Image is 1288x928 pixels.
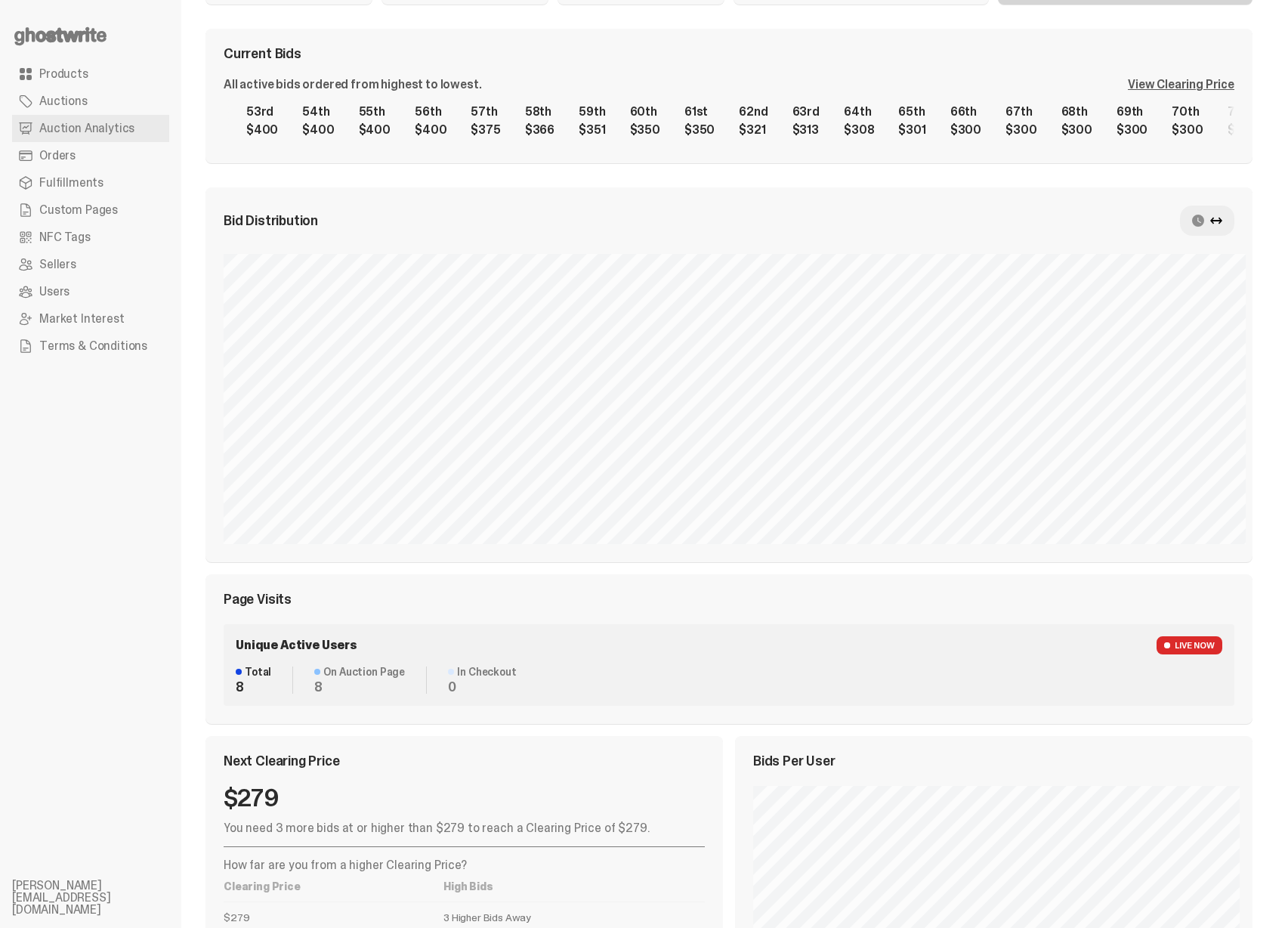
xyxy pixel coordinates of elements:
p: You need 3 more bids at or higher than $279 to reach a Clearing Price of $279. [224,822,705,834]
div: 61st [684,106,715,118]
span: Unique Active Users [236,639,357,651]
span: Auctions [39,95,88,107]
div: 59th [579,106,605,118]
li: [PERSON_NAME][EMAIL_ADDRESS][DOMAIN_NAME] [12,880,193,916]
dt: On Auction Page [314,667,405,677]
a: Products [12,60,169,88]
div: 69th [1117,106,1147,118]
div: 68th [1061,106,1092,118]
th: Clearing Price [224,871,443,902]
div: 58th [525,106,554,118]
div: View Clearing Price [1128,79,1234,91]
span: Page Visits [224,592,292,606]
a: Auction Analytics [12,115,169,142]
div: $351 [579,124,605,136]
span: Next Clearing Price [224,754,340,768]
span: Current Bids [224,47,301,60]
div: 67th [1005,106,1036,118]
div: $350 [630,124,660,136]
div: 63rd [792,106,820,118]
div: 54th [302,106,334,118]
span: Custom Pages [39,204,118,216]
span: LIVE NOW [1157,636,1222,654]
div: $279 [224,786,705,810]
div: 65th [898,106,925,118]
a: Market Interest [12,305,169,333]
div: 70th [1172,106,1203,118]
span: Market Interest [39,313,125,325]
div: 57th [471,106,500,118]
a: Fulfillments [12,169,169,196]
div: 53rd [246,106,278,118]
span: Bid Distribution [224,214,318,227]
div: $400 [302,124,334,136]
a: Custom Pages [12,196,169,224]
div: $300 [1172,124,1203,136]
dd: 8 [236,680,271,694]
span: NFC Tags [39,231,91,243]
div: $366 [525,124,554,136]
div: 55th [359,106,391,118]
span: Sellers [39,258,76,271]
dt: In Checkout [448,667,516,677]
div: 64th [844,106,874,118]
a: Auctions [12,88,169,115]
span: Auction Analytics [39,122,134,135]
a: Sellers [12,251,169,278]
span: Products [39,68,88,80]
div: $375 [471,124,500,136]
a: Users [12,278,169,305]
div: $308 [844,124,874,136]
p: How far are you from a higher Clearing Price? [224,859,705,871]
a: Terms & Conditions [12,333,169,360]
div: All active bids ordered from highest to lowest. [224,79,481,91]
div: 56th [415,106,446,118]
div: $300 [1061,124,1092,136]
div: 62nd [739,106,768,118]
dt: Total [236,667,271,677]
th: High Bids [443,871,705,902]
span: Terms & Conditions [39,340,147,352]
dd: 8 [314,680,405,694]
div: $300 [950,124,981,136]
dd: 0 [448,680,516,694]
span: Fulfillments [39,177,103,189]
div: $350 [684,124,715,136]
div: $400 [415,124,446,136]
div: $400 [359,124,391,136]
div: $400 [246,124,278,136]
a: Orders [12,142,169,169]
div: $300 [1228,124,1259,136]
span: Orders [39,150,76,162]
div: $300 [1117,124,1147,136]
div: $301 [898,124,925,136]
div: 71st [1228,106,1259,118]
span: Bids Per User [753,754,836,768]
div: 66th [950,106,981,118]
div: 60th [630,106,660,118]
a: NFC Tags [12,224,169,251]
div: $321 [739,124,768,136]
span: Users [39,286,69,298]
div: $300 [1005,124,1036,136]
div: $313 [792,124,820,136]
